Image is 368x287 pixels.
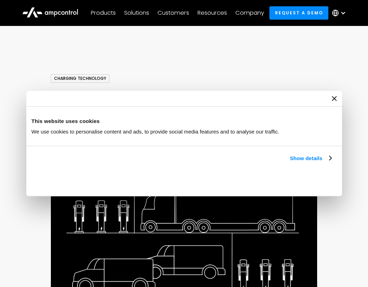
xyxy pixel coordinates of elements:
button: Okay [236,170,336,191]
div: Solutions [124,9,149,17]
div: This website uses cookies [32,117,337,125]
div: Company [235,9,264,17]
div: Products [91,9,116,17]
div: Customers [158,9,189,17]
div: Charging Technology [51,74,109,83]
span: We use cookies to personalise content and ads, to provide social media features and to analyse ou... [32,129,280,135]
button: Close banner [332,96,337,101]
a: Request a demo [269,6,328,19]
a: Show details [290,154,331,163]
div: Resources [198,9,227,17]
h1: What is Open Charge Point Interface (OCPI) for EV Charging? [51,89,317,122]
